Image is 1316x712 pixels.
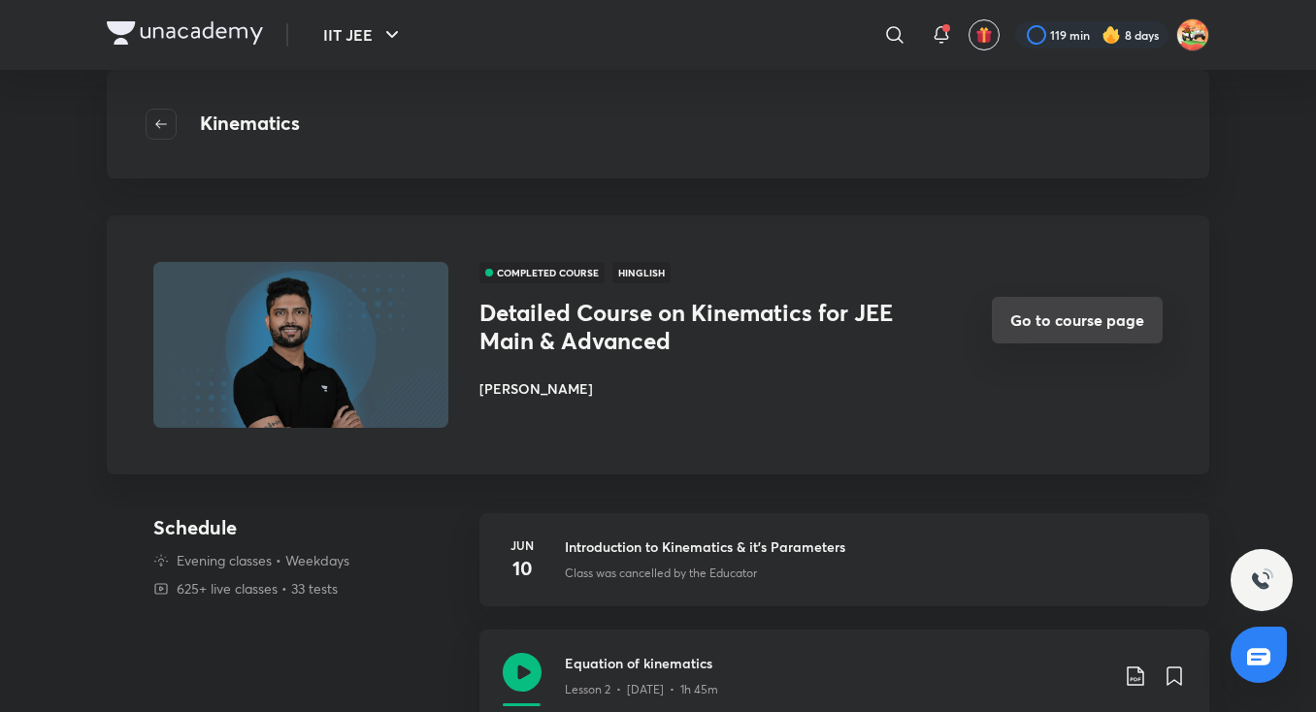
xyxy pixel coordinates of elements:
[503,554,542,583] h4: 10
[479,513,1209,630] a: Jun10Introduction to Kinematics & it's ParametersClass was cancelled by the Educator
[177,578,338,599] p: 625+ live classes • 33 tests
[312,16,415,54] button: IIT JEE
[107,21,263,45] img: Company Logo
[479,378,914,399] h6: [PERSON_NAME]
[565,565,757,582] p: Class was cancelled by the Educator
[565,536,1186,557] h3: Introduction to Kinematics & it's Parameters
[992,297,1163,343] button: Go to course page
[1102,25,1121,45] img: streak
[200,109,300,140] h4: Kinematics
[153,513,464,542] h4: Schedule
[479,262,605,283] span: COMPLETED COURSE
[612,262,671,283] span: Hinglish
[1250,568,1273,592] img: ttu
[565,681,718,698] p: Lesson 2 • [DATE] • 1h 45m
[1176,18,1209,51] img: Aniket Kumar Barnwal
[177,550,349,570] p: Evening classes • Weekdays
[565,653,1108,673] h3: Equation of kinematics
[975,26,993,44] img: avatar
[503,536,542,554] h6: Jun
[150,260,451,429] img: Thumbnail
[107,21,263,49] a: Company Logo
[969,19,1000,50] button: avatar
[479,299,914,355] h3: Detailed Course on Kinematics for JEE Main & Advanced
